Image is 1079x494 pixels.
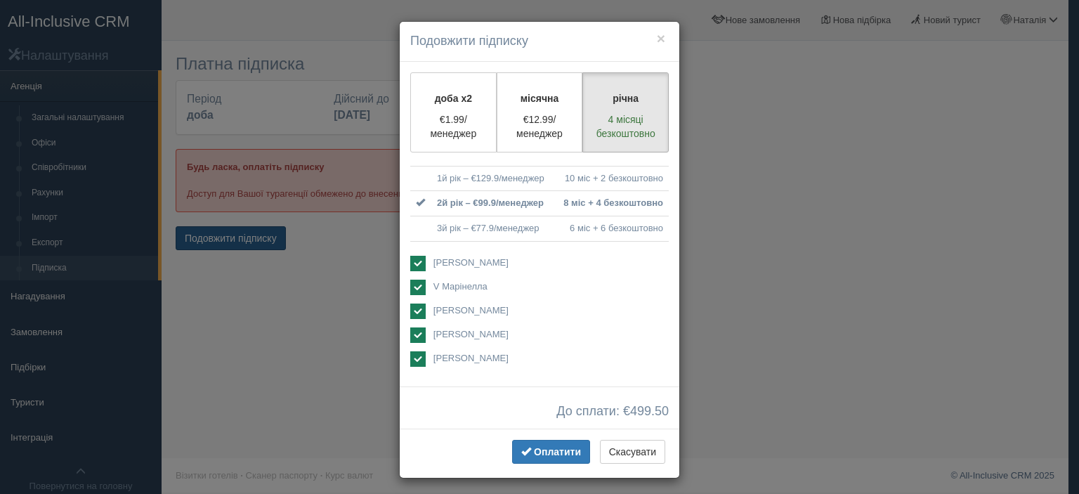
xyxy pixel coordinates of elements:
h4: Подовжити підписку [410,32,669,51]
td: 8 міс + 4 безкоштовно [554,191,669,216]
span: До сплати: € [556,405,669,419]
td: 6 міс + 6 безкоштовно [554,216,669,241]
button: Оплатити [512,440,590,464]
td: 3й рік – €77.9/менеджер [431,216,554,241]
p: місячна [506,91,574,105]
p: доба x2 [419,91,488,105]
span: Оплатити [534,446,581,457]
span: [PERSON_NAME] [433,305,509,316]
p: €12.99/менеджер [506,112,574,141]
span: 499.50 [630,404,669,418]
button: Скасувати [600,440,665,464]
span: [PERSON_NAME] [433,353,509,363]
span: [PERSON_NAME] [433,257,509,268]
p: €1.99/менеджер [419,112,488,141]
button: × [657,31,665,46]
td: 1й рік – €129.9/менеджер [431,166,554,191]
td: 2й рік – €99.9/менеджер [431,191,554,216]
p: 4 місяці безкоштовно [591,112,660,141]
span: [PERSON_NAME] [433,329,509,339]
p: річна [591,91,660,105]
span: V Марінелла [433,281,488,292]
td: 10 міс + 2 безкоштовно [554,166,669,191]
